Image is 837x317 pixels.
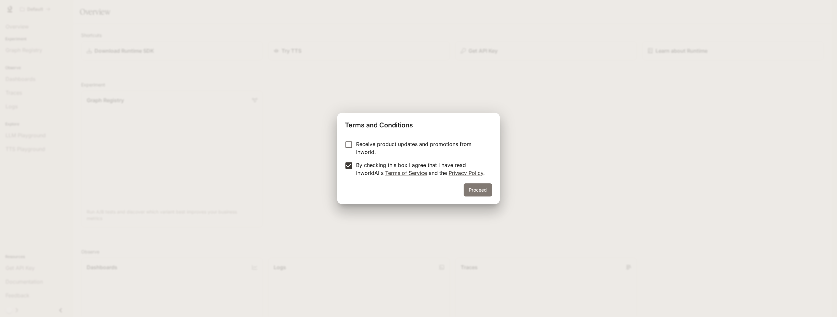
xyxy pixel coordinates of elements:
[385,170,427,176] a: Terms of Service
[356,140,487,156] p: Receive product updates and promotions from Inworld.
[449,170,483,176] a: Privacy Policy
[356,161,487,177] p: By checking this box I agree that I have read InworldAI's and the .
[464,183,492,196] button: Proceed
[337,113,500,135] h2: Terms and Conditions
